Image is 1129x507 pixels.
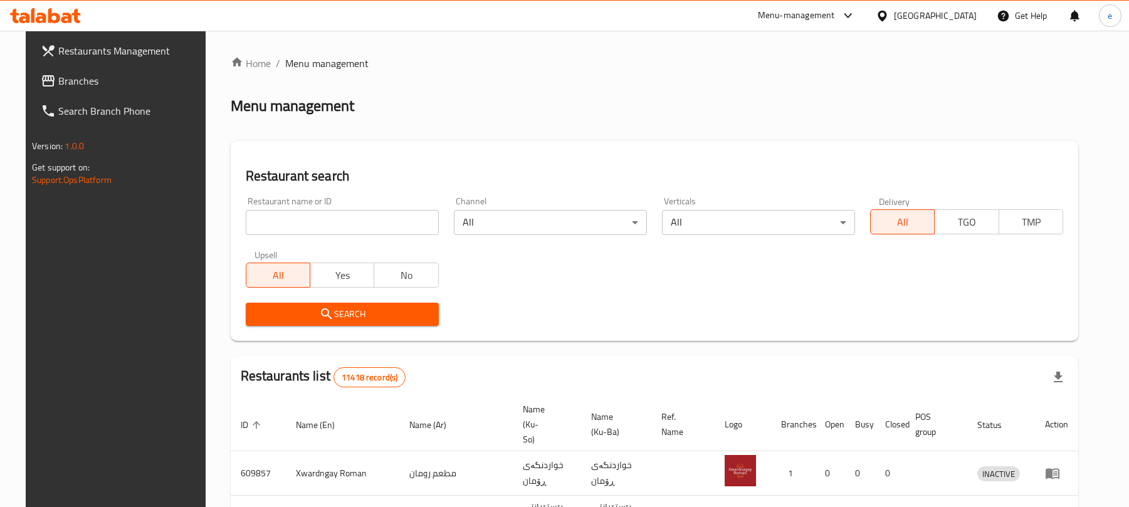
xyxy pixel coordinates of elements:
[523,402,566,447] span: Name (Ku-So)
[231,56,271,71] a: Home
[374,263,438,288] button: No
[876,213,930,231] span: All
[999,209,1063,234] button: TMP
[1045,466,1068,481] div: Menu
[334,372,405,384] span: 11418 record(s)
[1108,9,1112,23] span: e
[1043,362,1073,392] div: Export file
[58,43,204,58] span: Restaurants Management
[32,138,63,154] span: Version:
[875,451,905,496] td: 0
[65,138,84,154] span: 1.0.0
[231,451,286,496] td: 609857
[246,210,439,235] input: Search for restaurant name or ID..
[31,96,214,126] a: Search Branch Phone
[32,159,90,175] span: Get support on:
[454,210,647,235] div: All
[58,73,204,88] span: Branches
[845,398,875,451] th: Busy
[771,451,815,496] td: 1
[815,398,845,451] th: Open
[32,172,112,188] a: Support.OpsPlatform
[875,398,905,451] th: Closed
[276,56,280,71] li: /
[246,167,1063,186] h2: Restaurant search
[915,409,952,439] span: POS group
[255,250,278,259] label: Upsell
[977,417,1018,432] span: Status
[977,467,1020,481] span: INACTIVE
[246,263,310,288] button: All
[231,96,354,116] h2: Menu management
[315,266,369,285] span: Yes
[815,451,845,496] td: 0
[513,451,581,496] td: خواردنگەی ڕۆمان
[399,451,513,496] td: مطعم رومان
[251,266,305,285] span: All
[241,367,406,387] h2: Restaurants list
[231,56,1078,71] nav: breadcrumb
[31,36,214,66] a: Restaurants Management
[771,398,815,451] th: Branches
[661,409,700,439] span: Ref. Name
[879,197,910,206] label: Delivery
[296,417,351,432] span: Name (En)
[310,263,374,288] button: Yes
[241,417,265,432] span: ID
[246,303,439,326] button: Search
[581,451,651,496] td: خواردنگەی ڕۆمان
[715,398,771,451] th: Logo
[591,409,636,439] span: Name (Ku-Ba)
[286,451,399,496] td: Xwardngay Roman
[758,8,835,23] div: Menu-management
[256,306,429,322] span: Search
[409,417,463,432] span: Name (Ar)
[58,103,204,118] span: Search Branch Phone
[725,455,756,486] img: Xwardngay Roman
[894,9,977,23] div: [GEOGRAPHIC_DATA]
[285,56,369,71] span: Menu management
[662,210,855,235] div: All
[1004,213,1058,231] span: TMP
[31,66,214,96] a: Branches
[1035,398,1078,451] th: Action
[379,266,433,285] span: No
[940,213,994,231] span: TGO
[870,209,935,234] button: All
[845,451,875,496] td: 0
[934,209,999,234] button: TGO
